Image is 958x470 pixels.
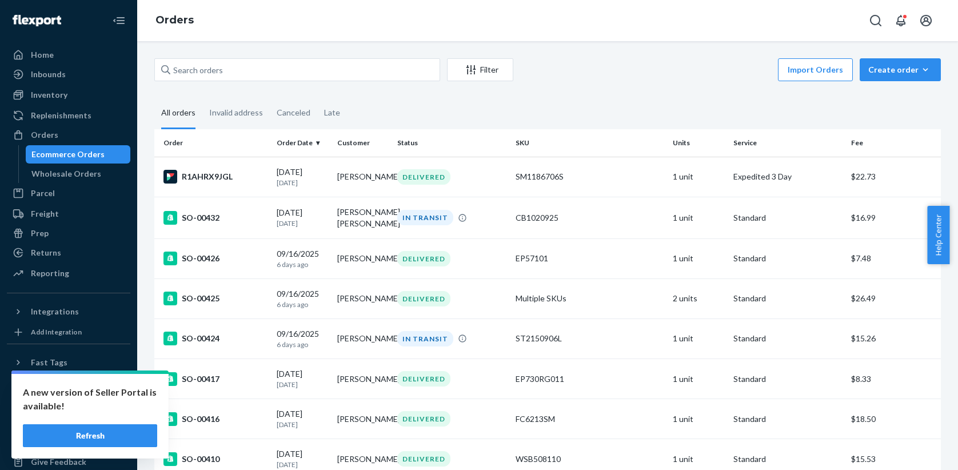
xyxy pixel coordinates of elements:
[7,325,130,339] a: Add Integration
[733,212,842,224] p: Standard
[778,58,853,81] button: Import Orders
[847,318,941,359] td: $15.26
[155,14,194,26] a: Orders
[146,4,203,37] ol: breadcrumbs
[333,238,393,278] td: [PERSON_NAME]
[277,178,328,188] p: [DATE]
[847,278,941,318] td: $26.49
[163,292,268,305] div: SO-00425
[31,110,91,121] div: Replenishments
[277,248,328,269] div: 09/16/2025
[337,138,389,148] div: Customer
[163,252,268,265] div: SO-00426
[31,247,61,258] div: Returns
[733,333,842,344] p: Standard
[277,166,328,188] div: [DATE]
[7,65,130,83] a: Inbounds
[668,399,729,439] td: 1 unit
[26,145,131,164] a: Ecommerce Orders
[277,420,328,429] p: [DATE]
[516,171,664,182] div: SM1186706S
[397,169,450,185] div: DELIVERED
[7,414,130,432] button: Talk to Support
[447,58,513,81] button: Filter
[847,197,941,238] td: $16.99
[864,9,887,32] button: Open Search Box
[31,49,54,61] div: Home
[31,188,55,199] div: Parcel
[397,331,453,346] div: IN TRANSIT
[7,353,130,372] button: Fast Tags
[7,302,130,321] button: Integrations
[7,395,130,413] a: Settings
[7,376,130,390] a: Add Fast Tag
[847,157,941,197] td: $22.73
[333,318,393,359] td: [PERSON_NAME]
[889,9,912,32] button: Open notifications
[733,253,842,264] p: Standard
[277,207,328,228] div: [DATE]
[277,340,328,349] p: 6 days ago
[7,86,130,104] a: Inventory
[31,129,58,141] div: Orders
[163,170,268,184] div: R1AHRX9JGL
[516,413,664,425] div: FC6213SM
[324,98,340,128] div: Late
[733,453,842,465] p: Standard
[163,332,268,345] div: SO-00424
[668,359,729,399] td: 1 unit
[272,129,333,157] th: Order Date
[31,168,101,180] div: Wholesale Orders
[668,157,729,197] td: 1 unit
[161,98,195,129] div: All orders
[277,448,328,469] div: [DATE]
[733,293,842,304] p: Standard
[7,433,130,452] a: Help Center
[31,69,66,80] div: Inbounds
[31,208,59,220] div: Freight
[668,318,729,359] td: 1 unit
[397,411,450,427] div: DELIVERED
[915,9,937,32] button: Open account menu
[31,89,67,101] div: Inventory
[31,306,79,317] div: Integrations
[277,218,328,228] p: [DATE]
[23,385,157,413] p: A new version of Seller Portal is available!
[397,371,450,387] div: DELIVERED
[7,184,130,202] a: Parcel
[31,357,67,368] div: Fast Tags
[397,210,453,225] div: IN TRANSIT
[163,211,268,225] div: SO-00432
[163,412,268,426] div: SO-00416
[277,288,328,309] div: 09/16/2025
[668,238,729,278] td: 1 unit
[333,157,393,197] td: [PERSON_NAME]
[516,253,664,264] div: EP57101
[23,424,157,447] button: Refresh
[13,15,61,26] img: Flexport logo
[668,197,729,238] td: 1 unit
[277,328,328,349] div: 09/16/2025
[277,260,328,269] p: 6 days ago
[516,212,664,224] div: CB1020925
[733,373,842,385] p: Standard
[7,264,130,282] a: Reporting
[860,58,941,81] button: Create order
[154,129,272,157] th: Order
[511,129,668,157] th: SKU
[26,165,131,183] a: Wholesale Orders
[511,278,668,318] td: Multiple SKUs
[277,408,328,429] div: [DATE]
[847,238,941,278] td: $7.48
[277,460,328,469] p: [DATE]
[163,452,268,466] div: SO-00410
[847,359,941,399] td: $8.33
[277,368,328,389] div: [DATE]
[31,327,82,337] div: Add Integration
[7,106,130,125] a: Replenishments
[733,413,842,425] p: Standard
[333,278,393,318] td: [PERSON_NAME]
[448,64,513,75] div: Filter
[209,98,263,128] div: Invalid address
[333,197,393,238] td: [PERSON_NAME] [PERSON_NAME]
